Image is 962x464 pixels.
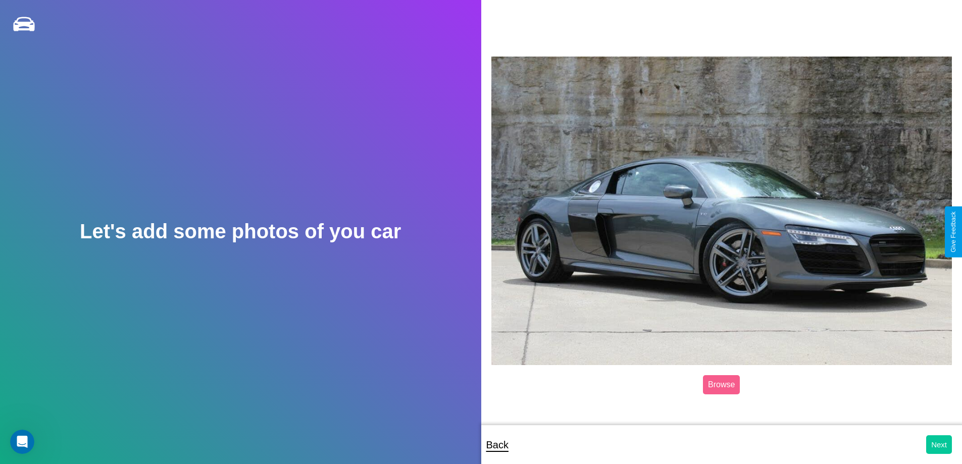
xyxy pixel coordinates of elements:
div: Give Feedback [950,212,957,252]
iframe: Intercom live chat [10,430,34,454]
label: Browse [703,375,740,394]
button: Next [926,435,952,454]
img: posted [491,57,952,366]
h2: Let's add some photos of you car [80,220,401,243]
p: Back [486,436,509,454]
